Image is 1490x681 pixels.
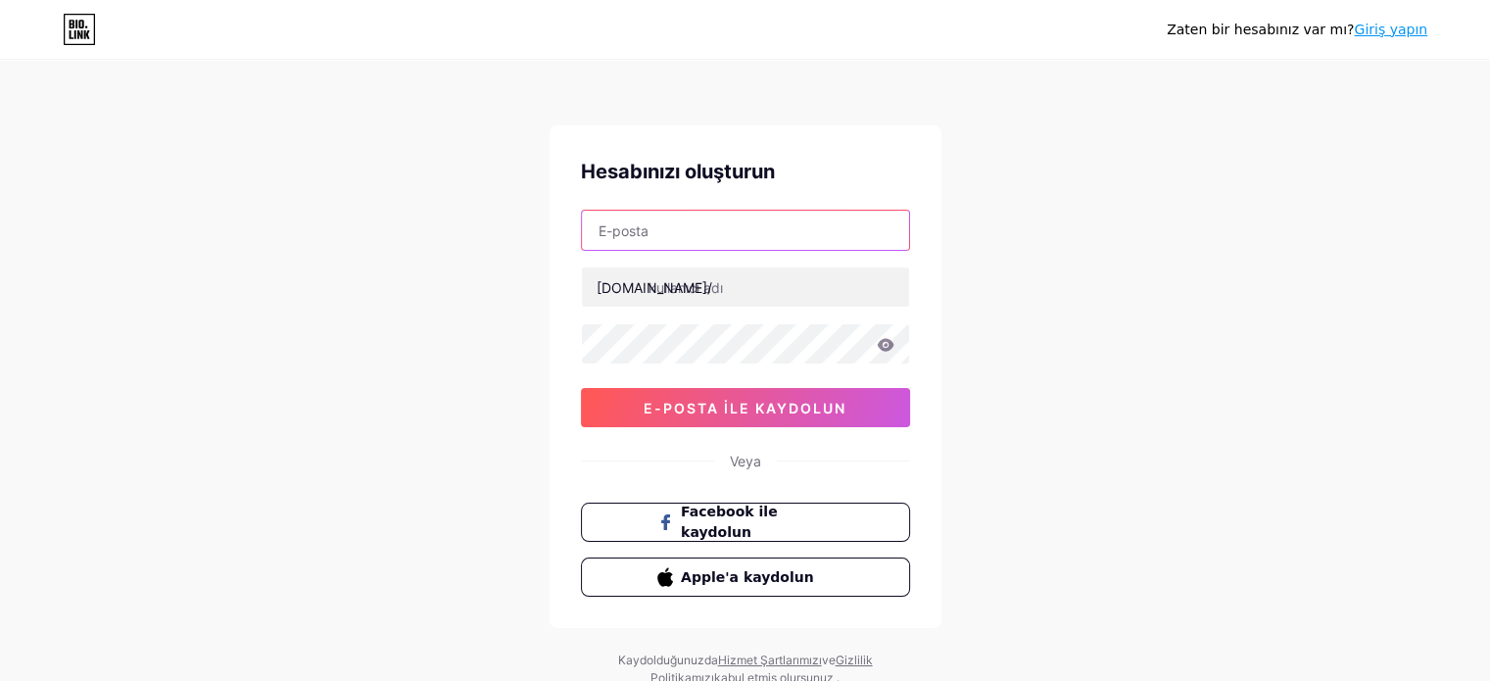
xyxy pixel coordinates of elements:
a: Hizmet Şartlarımızı [718,653,822,667]
input: kullanıcı adı [582,268,909,307]
font: Facebook ile kaydolun [681,504,778,540]
button: e-posta ile kaydolun [581,388,910,427]
a: Giriş yapın [1354,22,1427,37]
button: Apple'a kaydolun [581,558,910,597]
input: E-posta [582,211,909,250]
font: ve [822,653,836,667]
font: e-posta ile kaydolun [644,400,846,416]
font: Kaydolduğunuzda [618,653,718,667]
font: Apple'a kaydolun [681,569,814,585]
font: Veya [730,453,761,469]
button: Facebook ile kaydolun [581,503,910,542]
font: Hesabınızı oluşturun [581,160,775,183]
font: Zaten bir hesabınız var mı? [1167,22,1354,37]
font: [DOMAIN_NAME]/ [597,279,712,296]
